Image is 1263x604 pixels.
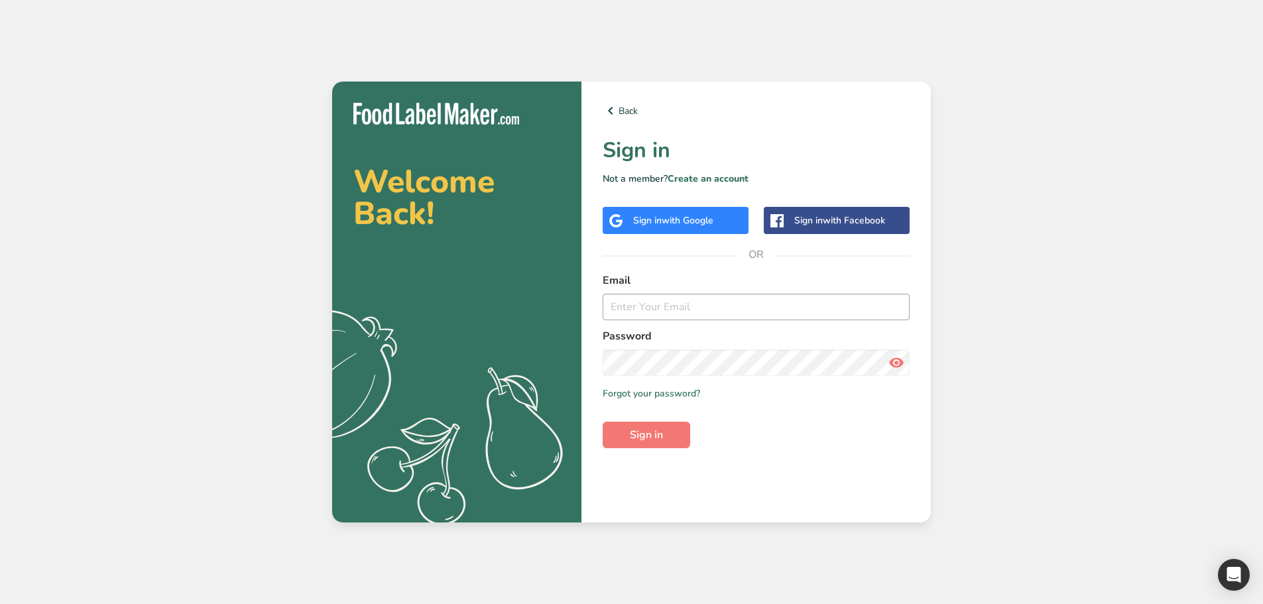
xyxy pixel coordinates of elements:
[353,166,560,229] h2: Welcome Back!
[633,213,713,227] div: Sign in
[603,172,910,186] p: Not a member?
[737,235,776,274] span: OR
[668,172,749,185] a: Create an account
[794,213,885,227] div: Sign in
[603,387,700,400] a: Forgot your password?
[603,272,910,288] label: Email
[630,427,663,443] span: Sign in
[603,422,690,448] button: Sign in
[603,103,910,119] a: Back
[823,214,885,227] span: with Facebook
[662,214,713,227] span: with Google
[353,103,519,125] img: Food Label Maker
[603,135,910,166] h1: Sign in
[603,294,910,320] input: Enter Your Email
[603,328,910,344] label: Password
[1218,559,1250,591] div: Open Intercom Messenger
